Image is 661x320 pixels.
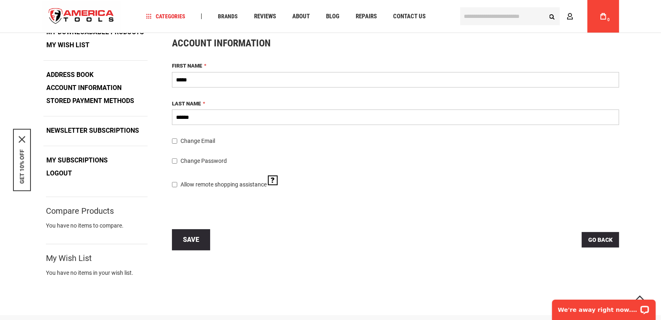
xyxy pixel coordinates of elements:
a: Logout [43,167,75,180]
span: Go back [588,237,613,243]
span: About [292,13,310,20]
span: 0 [607,18,610,22]
span: Repairs [356,13,377,20]
strong: Compare Products [46,207,114,215]
span: Categories [146,13,185,19]
button: Close [19,136,25,143]
span: Save [183,236,199,243]
span: Contact Us [393,13,426,20]
span: Account Information [172,37,271,49]
button: Save [172,229,210,250]
a: Categories [143,11,189,22]
a: About [289,11,313,22]
a: Brands [214,11,241,22]
a: Newsletter Subscriptions [43,125,142,137]
a: Go back [582,232,619,248]
span: Change Password [180,158,227,164]
span: Brands [218,13,238,19]
span: Reviews [254,13,276,20]
a: Repairs [352,11,381,22]
strong: Account Information [43,82,124,94]
button: GET 10% OFF [19,149,25,184]
button: Search [544,9,560,24]
strong: My Wish List [46,254,92,262]
iframe: LiveChat chat widget [547,294,661,320]
div: You have no items to compare. [46,221,148,238]
a: My Subscriptions [43,154,111,167]
svg: close icon [19,136,25,143]
a: Address Book [43,69,96,81]
a: Stored Payment Methods [43,95,137,107]
a: Reviews [250,11,280,22]
img: America Tools [42,1,121,32]
div: You have no items in your wish list. [46,269,148,277]
span: First Name [172,63,202,69]
a: Blog [322,11,343,22]
a: Contact Us [389,11,429,22]
span: Allow remote shopping assistance [180,181,267,188]
a: store logo [42,1,121,32]
a: My Wish List [43,39,92,51]
span: Last Name [172,101,201,107]
span: Blog [326,13,339,20]
span: Change Email [180,138,215,144]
